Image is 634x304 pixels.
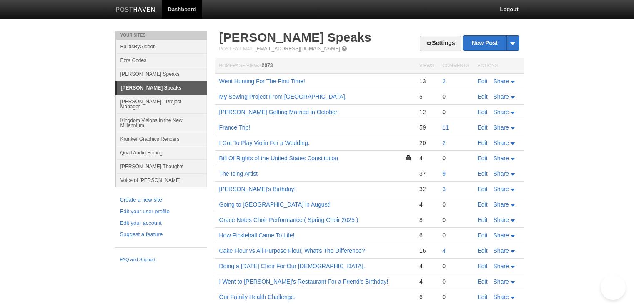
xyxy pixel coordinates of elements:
a: My Sewing Project From [GEOGRAPHIC_DATA]. [219,93,347,100]
a: Edit your account [120,219,202,228]
a: Edit [478,93,488,100]
span: Share [494,278,509,285]
div: 0 [442,293,469,301]
a: France Trip! [219,124,251,131]
span: Share [494,140,509,146]
a: [PERSON_NAME] Thoughts [116,159,207,173]
span: Share [494,124,509,131]
div: 0 [442,278,469,285]
a: BuildsByGideon [116,40,207,53]
a: Kingdom Visions in the New Millennium [116,113,207,132]
span: Share [494,109,509,115]
div: 0 [442,216,469,224]
div: 32 [419,185,434,193]
a: Edit [478,140,488,146]
a: Edit [478,78,488,85]
a: Going to [GEOGRAPHIC_DATA] in August! [219,201,331,208]
div: 0 [442,108,469,116]
span: Share [494,93,509,100]
div: 8 [419,216,434,224]
a: Doing a [DATE] Choir For Our [DEMOGRAPHIC_DATA]. [219,263,365,269]
span: Share [494,217,509,223]
a: [PERSON_NAME] Speaks [117,81,207,95]
div: 4 [419,262,434,270]
div: 0 [442,262,469,270]
a: 3 [442,186,446,192]
div: 4 [419,154,434,162]
div: 0 [442,154,469,162]
div: 6 [419,293,434,301]
a: I Went to [PERSON_NAME]'s Restaurant For a Friend's Birthday! [219,278,388,285]
div: 0 [442,93,469,100]
a: [PERSON_NAME] Getting Married in October. [219,109,339,115]
th: Homepage Views [215,58,415,74]
a: I Got To Play Violin For a Wedding. [219,140,310,146]
span: Share [494,201,509,208]
span: Post by Email [219,46,254,51]
div: 0 [442,232,469,239]
span: Share [494,294,509,300]
span: Share [494,263,509,269]
a: Voice of [PERSON_NAME] [116,173,207,187]
a: New Post [463,36,519,50]
a: Edit [478,278,488,285]
div: 4 [419,278,434,285]
a: Quail Audio Editing [116,146,207,159]
th: Actions [474,58,524,74]
a: 9 [442,170,446,177]
a: Bill Of Rights of the United States Constitution [219,155,338,162]
a: Edit [478,186,488,192]
div: 12 [419,108,434,116]
a: Edit your user profile [120,207,202,216]
a: 4 [442,247,446,254]
span: Share [494,170,509,177]
a: [PERSON_NAME] Speaks [219,30,371,44]
div: 13 [419,77,434,85]
div: 0 [442,201,469,208]
div: 16 [419,247,434,254]
span: Share [494,247,509,254]
a: [PERSON_NAME] - Project Manager [116,95,207,113]
a: FAQ and Support [120,256,202,264]
a: Edit [478,170,488,177]
a: Settings [420,36,461,51]
a: Our Family Health Challenge. [219,294,296,300]
iframe: Help Scout Beacon - Open [601,275,626,300]
div: 4 [419,201,434,208]
a: Went Hunting For The First Time! [219,78,305,85]
a: Edit [478,201,488,208]
th: Views [415,58,438,74]
a: 2 [442,140,446,146]
img: Posthaven-bar [116,7,155,13]
div: 20 [419,139,434,147]
a: Edit [478,247,488,254]
span: Share [494,78,509,85]
a: Edit [478,232,488,239]
a: 11 [442,124,449,131]
a: Krunker Graphics Renders [116,132,207,146]
div: 59 [419,124,434,131]
div: 6 [419,232,434,239]
a: Grace Notes Choir Performance ( Spring Choir 2025 ) [219,217,358,223]
a: 2 [442,78,446,85]
a: Edit [478,217,488,223]
a: Edit [478,124,488,131]
a: Edit [478,294,488,300]
a: How Pickleball Came To Life! [219,232,295,239]
span: 2073 [262,62,273,68]
div: 5 [419,93,434,100]
span: Share [494,232,509,239]
th: Comments [438,58,473,74]
a: Suggest a feature [120,230,202,239]
a: Create a new site [120,196,202,204]
a: Ezra Codes [116,53,207,67]
li: Your Sites [115,31,207,40]
a: Cake Flour vs All-Purpose Flour, What's The Difference? [219,247,365,254]
span: Share [494,155,509,162]
a: Edit [478,263,488,269]
a: Edit [478,109,488,115]
a: [PERSON_NAME]'s Birthday! [219,186,296,192]
a: Edit [478,155,488,162]
span: Share [494,186,509,192]
a: The Icing Artist [219,170,258,177]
